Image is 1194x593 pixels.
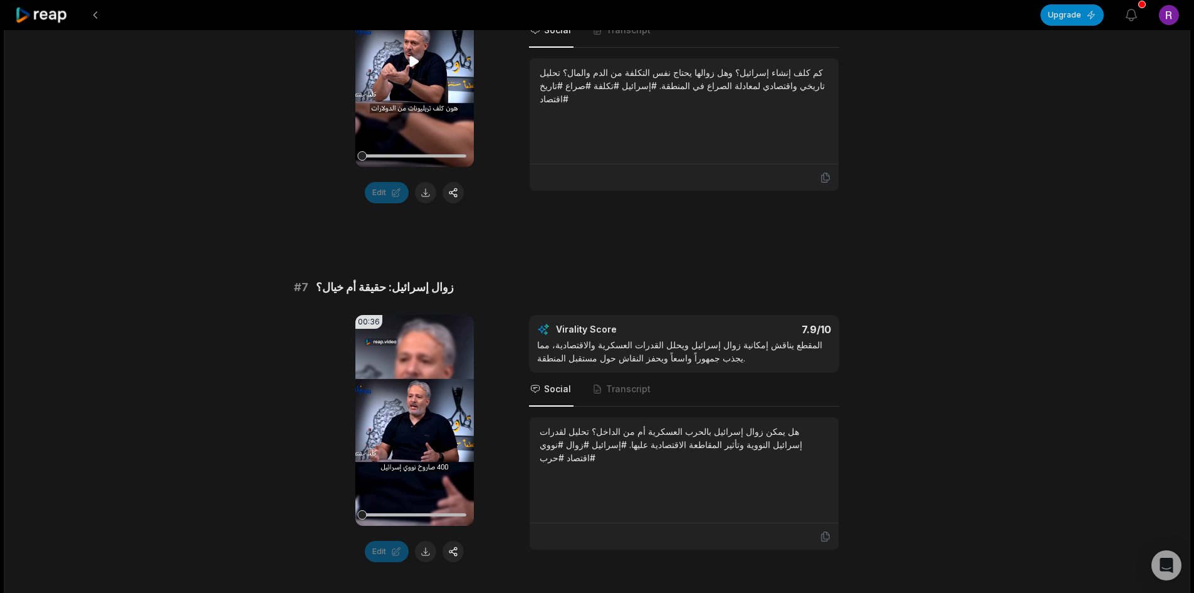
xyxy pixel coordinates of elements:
span: # 7 [294,279,308,296]
span: Social [544,383,571,395]
div: Virality Score [556,323,691,336]
div: المقطع يناقش إمكانية زوال إسرائيل ويحلل القدرات العسكرية والاقتصادية، مما يجذب جمهوراً واسعاً ويح... [537,338,831,365]
button: Edit [365,182,409,203]
button: Edit [365,541,409,562]
span: Transcript [606,383,651,395]
span: Social [544,24,571,36]
button: Upgrade [1040,4,1104,26]
nav: Tabs [529,373,839,407]
div: Open Intercom Messenger [1151,550,1181,580]
nav: Tabs [529,14,839,48]
video: Your browser does not support mp4 format. [355,315,474,526]
span: Transcript [606,24,651,36]
div: كم كلف إنشاء إسرائيل؟ وهل زوالها يحتاج نفس التكلفة من الدم والمال؟ تحليل تاريخي واقتصادي لمعادلة ... [540,66,829,105]
div: هل يمكن زوال إسرائيل بالحرب العسكرية أم من الداخل؟ تحليل لقدرات إسرائيل النووية وتأثير المقاطعة ا... [540,425,829,464]
span: زوال إسرائيل: حقيقة أم خيال؟ [316,279,454,296]
div: 7.9 /10 [696,323,831,336]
